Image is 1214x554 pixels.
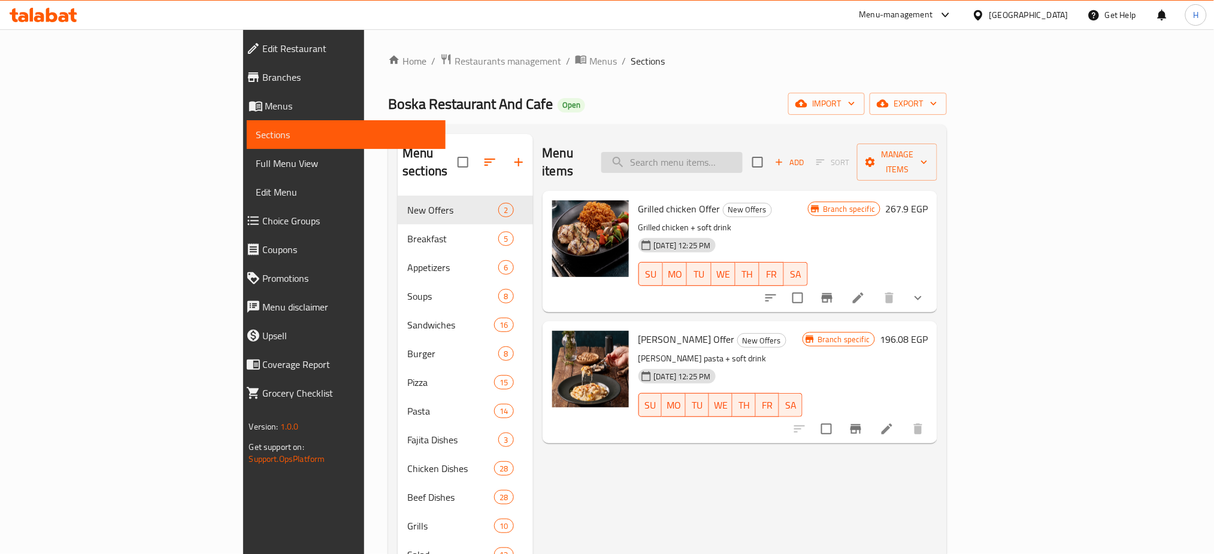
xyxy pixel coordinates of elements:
span: FR [764,266,779,283]
span: SA [789,266,803,283]
span: Edit Restaurant [263,41,437,56]
button: SU [638,262,663,286]
div: items [498,232,513,246]
svg: Show Choices [911,291,925,305]
span: [PERSON_NAME] Offer [638,330,735,348]
div: items [494,318,513,332]
button: SA [779,393,803,417]
div: items [494,490,513,504]
a: Restaurants management [440,53,561,69]
button: TH [735,262,759,286]
span: Fajita Dishes [407,433,498,447]
div: Pasta [407,404,494,418]
span: Sort sections [476,148,504,176]
span: Sandwiches [407,318,494,332]
button: import [788,93,865,115]
div: New Offers [723,203,772,217]
span: Branch specific [818,203,880,215]
span: Branches [263,70,437,84]
a: Support.OpsPlatform [249,451,325,467]
div: Sandwiches16 [398,311,532,339]
button: TH [732,393,756,417]
span: Branch specific [813,334,874,345]
div: New Offers2 [398,196,532,224]
span: export [879,96,937,111]
a: Edit menu item [851,291,865,305]
span: Add [773,156,806,169]
div: Chicken Dishes [407,461,494,476]
h2: Menu items [543,144,588,180]
span: 16 [495,319,513,331]
span: Upsell [263,328,437,343]
span: SU [644,397,658,414]
span: Edit Menu [256,185,437,199]
h6: 196.08 EGP [880,331,928,348]
span: Appetizers [407,260,498,275]
div: Beef Dishes28 [398,483,532,512]
div: Grills10 [398,512,532,540]
button: Branch-specific-item [841,415,870,443]
a: Edit Menu [247,178,446,206]
img: Alfredo pasta Offer [552,331,629,407]
span: Promotions [263,271,437,285]
span: Coverage Report [263,357,437,372]
div: items [494,404,513,418]
div: New Offers [737,333,786,348]
a: Menus [237,92,446,120]
div: Appetizers6 [398,253,532,282]
span: Full Menu View [256,156,437,171]
span: Choice Groups [263,214,437,228]
div: Breakfast5 [398,224,532,253]
div: items [494,461,513,476]
span: 2 [499,205,513,216]
span: 8 [499,348,513,360]
span: import [798,96,855,111]
span: Add item [770,153,809,172]
div: items [494,519,513,533]
div: Menu-management [859,8,933,22]
span: Grocery Checklist [263,386,437,400]
a: Sections [247,120,446,149]
span: TU [691,397,704,414]
p: [PERSON_NAME] pasta + soft drink [638,351,803,366]
span: 6 [499,262,513,273]
span: New Offers [723,203,771,217]
span: Beef Dishes [407,490,494,504]
button: SU [638,393,662,417]
button: Manage items [857,144,937,181]
span: TH [740,266,755,283]
span: Select to update [814,416,839,442]
span: 1.0.0 [280,419,299,434]
div: Chicken Dishes28 [398,454,532,483]
h6: 267.9 EGP [885,200,928,217]
span: Menu disclaimer [263,300,437,314]
span: Select all sections [450,150,476,175]
span: SA [784,397,798,414]
button: sort-choices [756,284,785,312]
span: TH [737,397,751,414]
span: WE [714,397,728,414]
div: Open [558,98,585,112]
a: Branches [237,63,446,92]
button: FR [759,262,783,286]
span: Menus [589,54,617,68]
span: Grills [407,519,494,533]
span: Manage items [867,147,928,177]
span: Boska Restaurant And Cafe [388,90,553,117]
span: Select section [745,150,770,175]
span: Burger [407,346,498,361]
span: [DATE] 12:25 PM [649,240,716,251]
button: Add section [504,148,533,176]
a: Coupons [237,235,446,264]
span: New Offers [407,203,498,217]
a: Menus [575,53,617,69]
div: Breakfast [407,232,498,246]
span: MO [667,397,681,414]
div: items [498,433,513,447]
